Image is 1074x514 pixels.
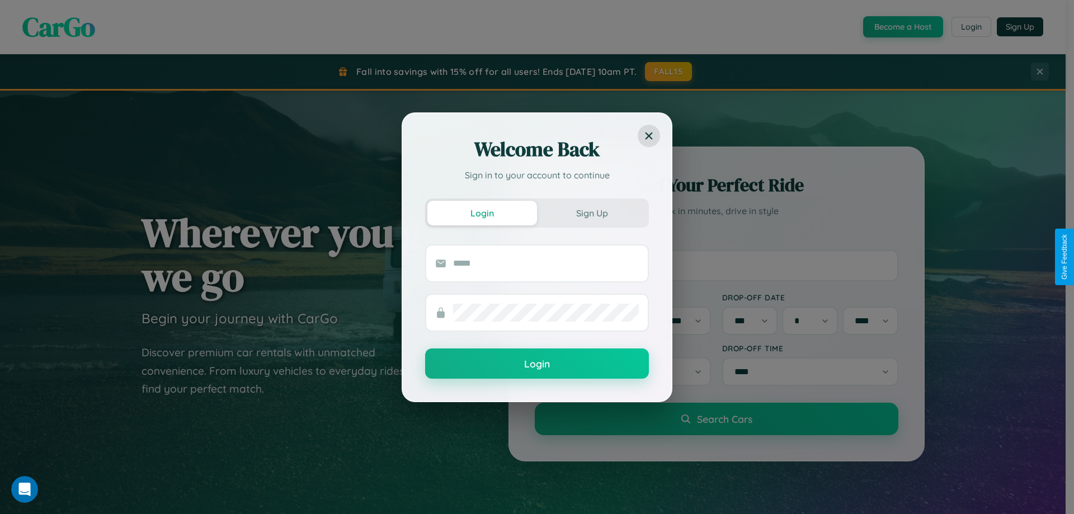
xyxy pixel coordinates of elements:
[427,201,537,225] button: Login
[11,476,38,503] iframe: Intercom live chat
[425,348,649,379] button: Login
[1061,234,1068,280] div: Give Feedback
[425,136,649,163] h2: Welcome Back
[537,201,647,225] button: Sign Up
[425,168,649,182] p: Sign in to your account to continue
